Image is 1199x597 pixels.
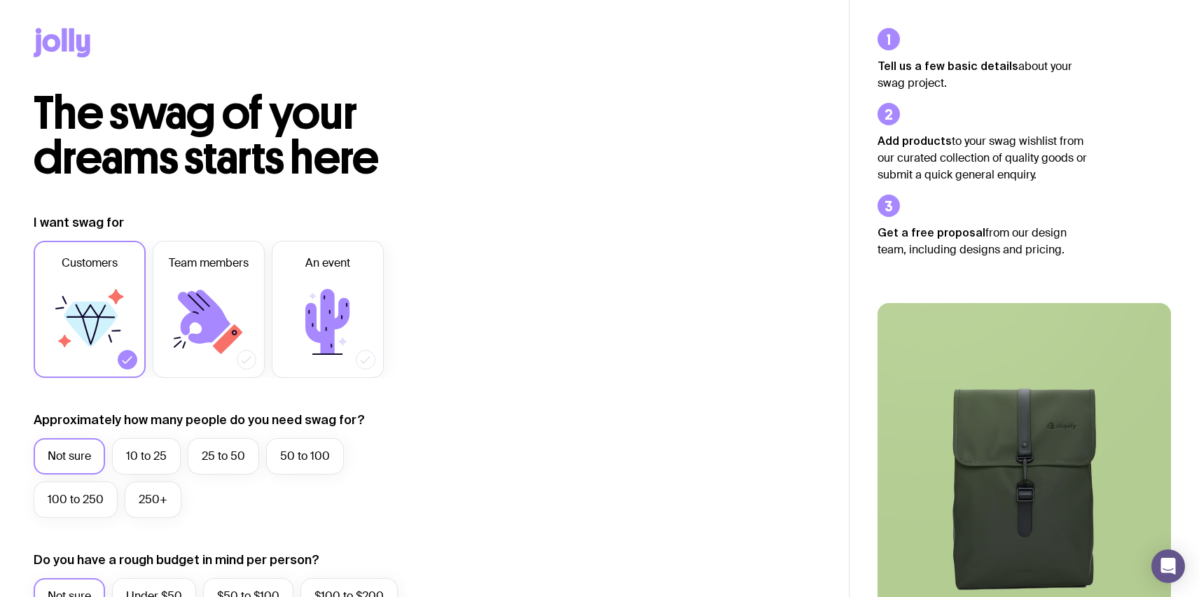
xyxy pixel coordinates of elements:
p: to your swag wishlist from our curated collection of quality goods or submit a quick general enqu... [878,132,1088,183]
span: Customers [62,255,118,272]
strong: Get a free proposal [878,226,985,239]
label: 50 to 100 [266,438,344,475]
label: Approximately how many people do you need swag for? [34,412,365,428]
label: I want swag for [34,214,124,231]
div: Open Intercom Messenger [1151,549,1185,583]
label: 25 to 50 [188,438,259,475]
span: Team members [169,255,249,272]
p: from our design team, including designs and pricing. [878,224,1088,258]
span: The swag of your dreams starts here [34,85,379,185]
p: about your swag project. [878,57,1088,92]
span: An event [305,255,350,272]
label: 250+ [125,482,181,518]
label: 10 to 25 [112,438,181,475]
label: Not sure [34,438,105,475]
strong: Add products [878,134,952,147]
strong: Tell us a few basic details [878,59,1018,72]
label: Do you have a rough budget in mind per person? [34,552,319,568]
label: 100 to 250 [34,482,118,518]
